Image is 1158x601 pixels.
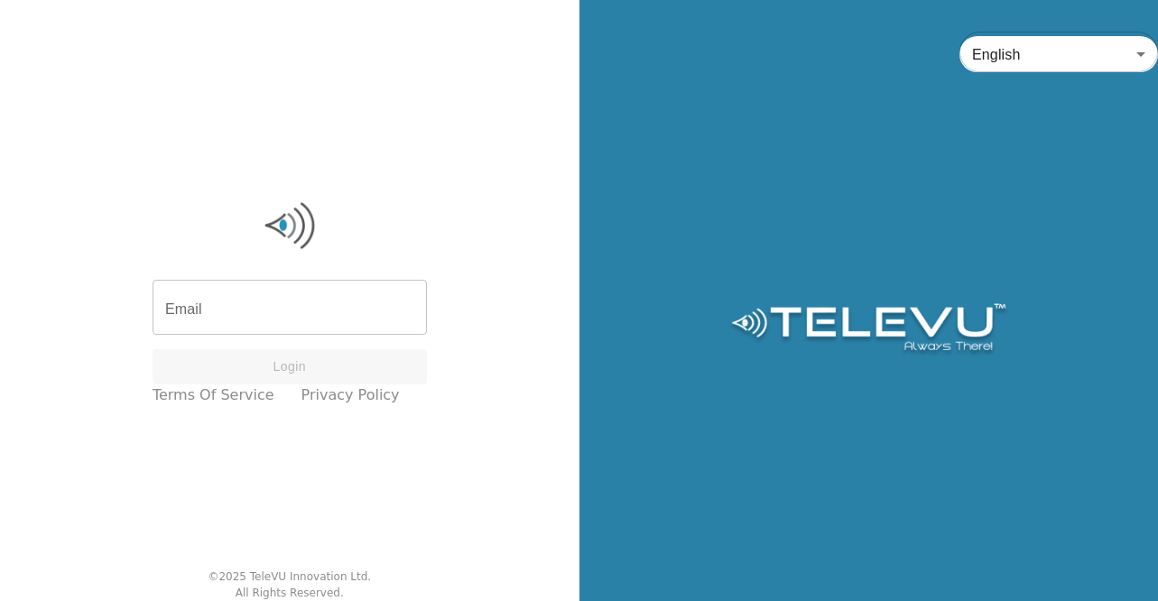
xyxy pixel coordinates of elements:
[153,384,274,406] a: Terms of Service
[728,303,1009,357] img: Logo
[153,199,427,253] img: Logo
[236,585,344,601] div: All Rights Reserved.
[959,29,1158,79] div: English
[301,384,400,406] a: Privacy Policy
[208,569,371,585] div: © 2025 TeleVU Innovation Ltd.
